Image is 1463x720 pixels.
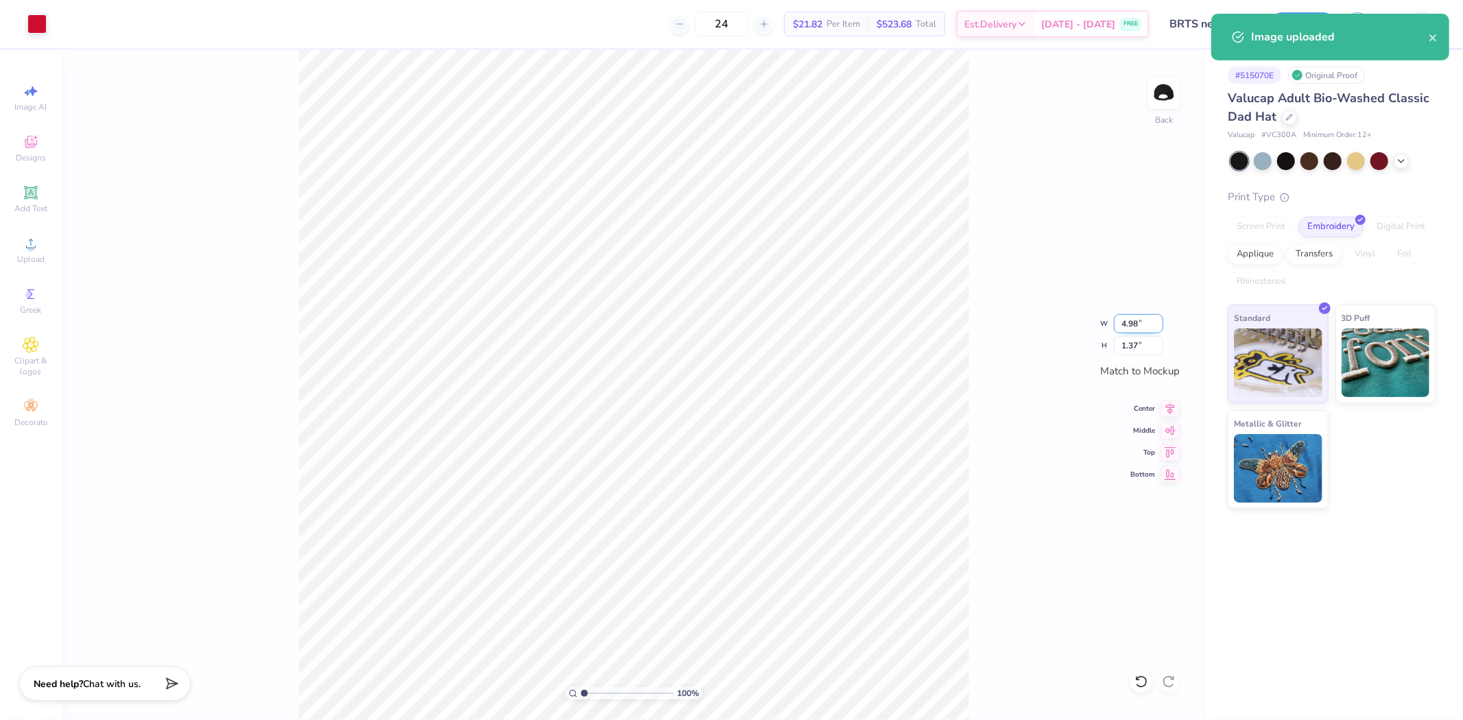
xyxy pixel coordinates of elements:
div: Digital Print [1368,217,1434,237]
img: Metallic & Glitter [1234,434,1322,503]
span: Add Text [14,203,47,214]
div: Transfers [1287,244,1342,265]
span: Image AI [15,101,47,112]
div: Rhinestones [1228,272,1294,292]
button: close [1429,29,1438,45]
span: Valucap [1228,130,1254,141]
div: Original Proof [1288,67,1365,84]
span: Top [1130,448,1155,457]
img: 3D Puff [1342,328,1430,397]
div: Applique [1228,244,1283,265]
span: Minimum Order: 12 + [1303,130,1372,141]
div: Foil [1388,244,1420,265]
span: Bottom [1130,470,1155,479]
span: 100 % [677,687,699,699]
input: – – [695,12,748,36]
div: Back [1155,114,1173,126]
span: FREE [1123,19,1138,29]
img: Back [1150,80,1178,107]
span: $21.82 [793,17,822,32]
span: Chat with us. [83,677,141,691]
span: Standard [1234,311,1270,325]
span: Est. Delivery [964,17,1016,32]
strong: Need help? [34,677,83,691]
span: Total [916,17,936,32]
span: Metallic & Glitter [1234,416,1302,431]
span: $523.68 [877,17,912,32]
div: # 515070E [1228,67,1281,84]
div: Print Type [1228,189,1436,205]
span: Decorate [14,417,47,428]
span: Clipart & logos [7,355,55,377]
span: Upload [17,254,45,265]
div: Vinyl [1346,244,1384,265]
div: Embroidery [1298,217,1364,237]
img: Standard [1234,328,1322,397]
span: Center [1130,404,1155,413]
input: Untitled Design [1159,10,1260,38]
span: Valucap Adult Bio-Washed Classic Dad Hat [1228,90,1429,125]
span: [DATE] - [DATE] [1041,17,1115,32]
div: Image uploaded [1251,29,1429,45]
span: Designs [16,152,46,163]
span: Middle [1130,426,1155,435]
div: Screen Print [1228,217,1294,237]
span: 3D Puff [1342,311,1370,325]
span: Greek [21,304,42,315]
span: # VC300A [1261,130,1296,141]
span: Per Item [826,17,860,32]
